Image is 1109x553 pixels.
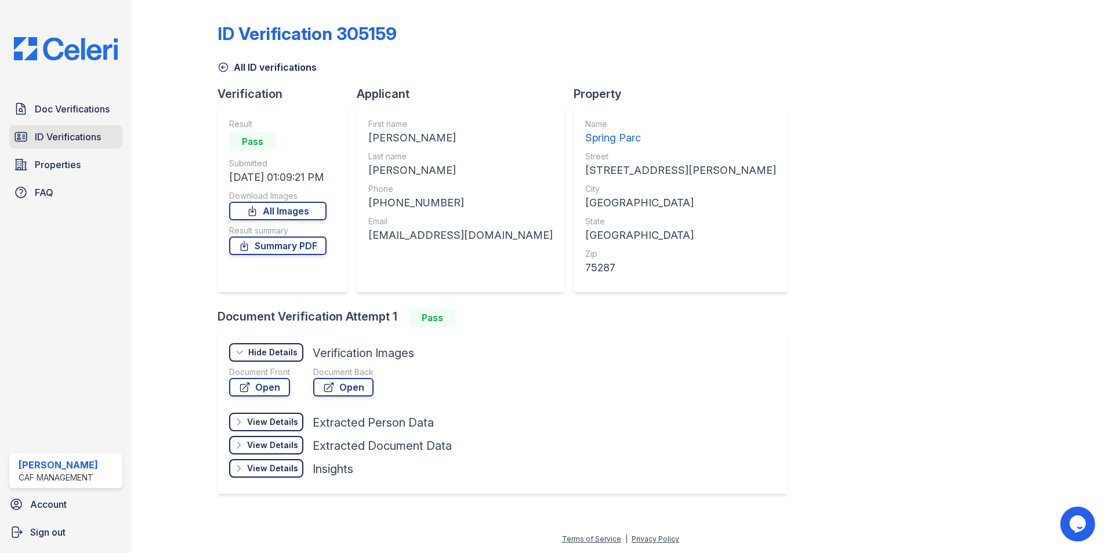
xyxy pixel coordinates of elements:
[368,195,553,211] div: [PHONE_NUMBER]
[229,132,276,151] div: Pass
[35,102,110,116] span: Doc Verifications
[585,260,776,276] div: 75287
[9,125,122,148] a: ID Verifications
[585,195,776,211] div: [GEOGRAPHIC_DATA]
[5,493,127,516] a: Account
[313,461,353,477] div: Insights
[35,185,53,199] span: FAQ
[313,366,374,378] div: Document Back
[625,534,628,543] div: |
[229,237,327,255] a: Summary PDF
[9,181,122,204] a: FAQ
[368,183,553,195] div: Phone
[368,130,553,146] div: [PERSON_NAME]
[35,130,101,144] span: ID Verifications
[313,438,452,454] div: Extracted Document Data
[30,497,67,511] span: Account
[585,248,776,260] div: Zip
[9,153,122,176] a: Properties
[229,378,290,396] a: Open
[19,458,98,472] div: [PERSON_NAME]
[585,130,776,146] div: Spring Parc
[313,345,414,361] div: Verification Images
[562,534,621,543] a: Terms of Service
[585,183,776,195] div: City
[218,60,317,74] a: All ID verifications
[248,347,298,358] div: Hide Details
[585,162,776,179] div: [STREET_ADDRESS][PERSON_NAME]
[1060,507,1097,541] iframe: chat widget
[368,227,553,243] div: [EMAIL_ADDRESS][DOMAIN_NAME]
[30,525,66,539] span: Sign out
[409,308,455,327] div: Pass
[357,86,574,102] div: Applicant
[368,216,553,227] div: Email
[229,158,327,169] div: Submitted
[247,439,298,451] div: View Details
[313,378,374,396] a: Open
[574,86,797,102] div: Property
[585,118,776,130] div: Name
[5,521,127,544] a: Sign out
[247,463,298,474] div: View Details
[585,216,776,227] div: State
[218,23,397,44] div: ID Verification 305159
[368,162,553,179] div: [PERSON_NAME]
[229,225,327,237] div: Result summary
[229,366,290,378] div: Document Front
[313,414,434,431] div: Extracted Person Data
[368,151,553,162] div: Last name
[229,190,327,202] div: Download Images
[19,472,98,483] div: CAF Management
[585,151,776,162] div: Street
[585,118,776,146] a: Name Spring Parc
[632,534,679,543] a: Privacy Policy
[229,169,327,185] div: [DATE] 01:09:21 PM
[247,416,298,428] div: View Details
[585,227,776,243] div: [GEOGRAPHIC_DATA]
[368,118,553,130] div: First name
[229,202,327,220] a: All Images
[218,86,357,102] div: Verification
[5,37,127,60] img: CE_Logo_Blue-a8612792a0a2168367f1c8372b55b34899dd931a85d93a1a3d3e32e68fde9ad4.png
[218,308,797,327] div: Document Verification Attempt 1
[35,158,81,172] span: Properties
[9,97,122,121] a: Doc Verifications
[229,118,327,130] div: Result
